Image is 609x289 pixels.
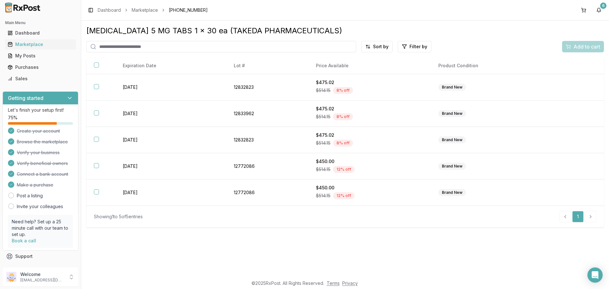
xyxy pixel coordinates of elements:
div: $450.00 [316,185,423,191]
a: 1 [572,211,584,222]
th: Lot # [226,57,308,74]
div: Sales [8,76,73,82]
span: 75 % [8,115,17,121]
div: $475.02 [316,79,423,86]
span: [PHONE_NUMBER] [169,7,208,13]
div: Brand New [438,84,466,91]
td: 12832823 [226,127,308,153]
div: 8 % off [333,113,353,120]
a: My Posts [5,50,76,62]
a: Terms [327,280,340,286]
button: 6 [594,5,604,15]
span: Verify beneficial owners [17,160,68,167]
a: Privacy [342,280,358,286]
p: [EMAIL_ADDRESS][DOMAIN_NAME] [20,278,64,283]
button: Sort by [361,41,393,52]
img: User avatar [6,272,16,282]
div: Marketplace [8,41,73,48]
span: Verify your business [17,149,60,156]
span: Create your account [17,128,60,134]
div: Showing 1 to 5 of 5 entries [94,213,143,220]
th: Product Condition [431,57,556,74]
div: Brand New [438,189,466,196]
nav: breadcrumb [98,7,208,13]
span: Make a purchase [17,182,53,188]
div: [MEDICAL_DATA] 5 MG TABS 1 x 30 ea (TAKEDA PHARMACEUTICALS) [86,26,604,36]
div: $450.00 [316,158,423,165]
a: Purchases [5,62,76,73]
span: $514.15 [316,114,331,120]
a: Invite your colleagues [17,203,63,210]
img: RxPost Logo [3,3,43,13]
td: 12833962 [226,101,308,127]
td: [DATE] [115,127,226,153]
p: Welcome [20,271,64,278]
span: $514.15 [316,140,331,146]
div: Brand New [438,163,466,170]
nav: pagination [560,211,596,222]
h2: Main Menu [5,20,76,25]
span: $514.15 [316,166,331,173]
a: Post a listing [17,193,43,199]
div: 8 % off [333,87,353,94]
span: Connect a bank account [17,171,68,177]
span: Filter by [409,43,427,50]
button: Feedback [3,262,78,273]
div: My Posts [8,53,73,59]
td: [DATE] [115,153,226,180]
button: Dashboard [3,28,78,38]
div: Dashboard [8,30,73,36]
div: 8 % off [333,140,353,147]
p: Need help? Set up a 25 minute call with our team to set up. [12,219,69,238]
a: Sales [5,73,76,84]
a: Dashboard [5,27,76,39]
button: Sales [3,74,78,84]
div: 6 [600,3,606,9]
td: 12772086 [226,153,308,180]
td: 12832823 [226,74,308,101]
button: Support [3,251,78,262]
a: Book a call [12,238,36,243]
td: [DATE] [115,74,226,101]
span: Feedback [15,265,37,271]
div: Brand New [438,110,466,117]
button: Purchases [3,62,78,72]
td: [DATE] [115,180,226,206]
th: Expiration Date [115,57,226,74]
p: Let's finish your setup first! [8,107,73,113]
th: Price Available [308,57,431,74]
h3: Getting started [8,94,43,102]
button: Marketplace [3,39,78,49]
span: $514.15 [316,87,331,94]
div: $475.02 [316,132,423,138]
button: Filter by [398,41,431,52]
a: Marketplace [5,39,76,50]
span: $514.15 [316,193,331,199]
span: Browse the marketplace [17,139,68,145]
button: My Posts [3,51,78,61]
td: 12772086 [226,180,308,206]
a: Dashboard [98,7,121,13]
td: [DATE] [115,101,226,127]
a: Marketplace [132,7,158,13]
div: 12 % off [333,192,355,199]
div: Brand New [438,136,466,143]
span: Sort by [373,43,389,50]
div: $475.02 [316,106,423,112]
div: Open Intercom Messenger [587,267,603,283]
div: 12 % off [333,166,355,173]
div: Purchases [8,64,73,70]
